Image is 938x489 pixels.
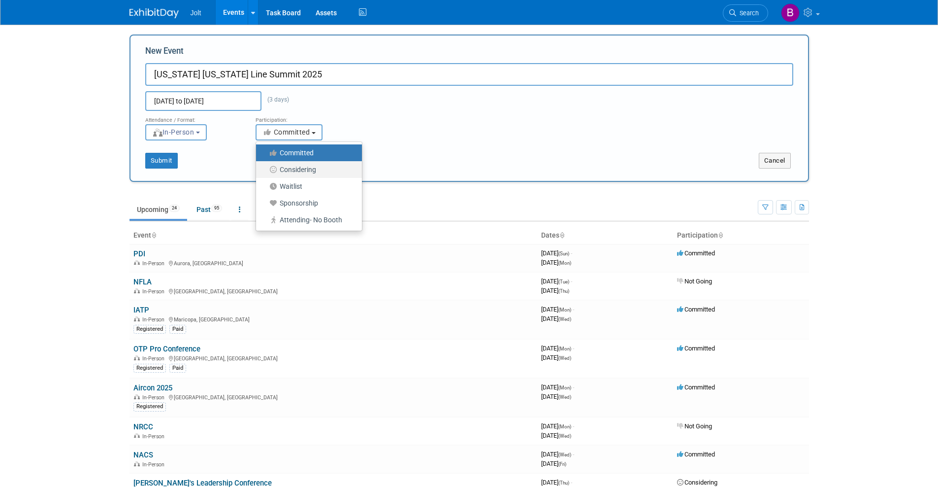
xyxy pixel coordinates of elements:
[541,479,572,486] span: [DATE]
[152,128,194,136] span: In-Person
[558,480,569,486] span: (Thu)
[718,231,723,239] a: Sort by Participation Type
[261,213,352,226] label: Attending- No Booth
[133,249,145,258] a: PDI
[134,288,140,293] img: In-Person Event
[134,433,140,438] img: In-Person Event
[133,354,533,362] div: [GEOGRAPHIC_DATA], [GEOGRAPHIC_DATA]
[677,384,715,391] span: Committed
[261,180,352,193] label: Waitlist
[541,249,572,257] span: [DATE]
[558,316,571,322] span: (Wed)
[134,260,140,265] img: In-Person Event
[541,278,572,285] span: [DATE]
[759,153,791,169] button: Cancel
[723,4,768,22] a: Search
[781,3,800,22] img: Brooke Valderrama
[558,394,571,400] span: (Wed)
[558,288,569,294] span: (Thu)
[571,278,572,285] span: -
[261,197,352,210] label: Sponsorship
[133,259,533,267] div: Aurora, [GEOGRAPHIC_DATA]
[189,200,229,219] a: Past95
[558,307,571,313] span: (Mon)
[573,451,574,458] span: -
[256,111,351,124] div: Participation:
[677,306,715,313] span: Committed
[736,9,759,17] span: Search
[558,279,569,284] span: (Tue)
[558,251,569,256] span: (Sun)
[558,260,571,266] span: (Mon)
[541,432,571,439] span: [DATE]
[261,96,289,103] span: (3 days)
[142,433,167,440] span: In-Person
[573,422,574,430] span: -
[677,479,717,486] span: Considering
[558,355,571,361] span: (Wed)
[541,315,571,322] span: [DATE]
[558,461,566,467] span: (Fri)
[677,345,715,352] span: Committed
[191,9,201,17] span: Jolt
[571,249,572,257] span: -
[677,422,712,430] span: Not Going
[133,278,152,286] a: NFLA
[541,354,571,361] span: [DATE]
[541,306,574,313] span: [DATE]
[677,249,715,257] span: Committed
[571,479,572,486] span: -
[261,163,352,176] label: Considering
[541,384,574,391] span: [DATE]
[541,422,574,430] span: [DATE]
[129,200,187,219] a: Upcoming24
[133,402,166,411] div: Registered
[541,259,571,266] span: [DATE]
[133,393,533,401] div: [GEOGRAPHIC_DATA], [GEOGRAPHIC_DATA]
[133,306,149,314] a: IATP
[133,451,153,459] a: NACS
[133,364,166,373] div: Registered
[558,346,571,351] span: (Mon)
[559,231,564,239] a: Sort by Start Date
[558,424,571,429] span: (Mon)
[673,227,809,244] th: Participation
[133,287,533,295] div: [GEOGRAPHIC_DATA], [GEOGRAPHIC_DATA]
[142,461,167,468] span: In-Person
[133,325,166,334] div: Registered
[133,422,153,431] a: NRCC
[142,355,167,362] span: In-Person
[256,124,323,140] button: Committed
[211,205,222,212] span: 95
[169,205,180,212] span: 24
[142,288,167,295] span: In-Person
[151,231,156,239] a: Sort by Event Name
[142,394,167,401] span: In-Person
[541,287,569,294] span: [DATE]
[133,384,172,392] a: Aircon 2025
[677,278,712,285] span: Not Going
[677,451,715,458] span: Committed
[261,146,352,159] label: Committed
[169,364,186,373] div: Paid
[541,393,571,400] span: [DATE]
[573,306,574,313] span: -
[541,451,574,458] span: [DATE]
[558,433,571,439] span: (Wed)
[541,460,566,467] span: [DATE]
[145,91,261,111] input: Start Date - End Date
[145,63,793,86] input: Name of Trade Show / Conference
[129,227,537,244] th: Event
[145,153,178,169] button: Submit
[262,128,310,136] span: Committed
[145,124,207,140] button: In-Person
[145,111,241,124] div: Attendance / Format:
[134,355,140,360] img: In-Person Event
[169,325,186,334] div: Paid
[142,260,167,267] span: In-Person
[537,227,673,244] th: Dates
[142,316,167,323] span: In-Person
[133,315,533,323] div: Maricopa, [GEOGRAPHIC_DATA]
[134,394,140,399] img: In-Person Event
[541,345,574,352] span: [DATE]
